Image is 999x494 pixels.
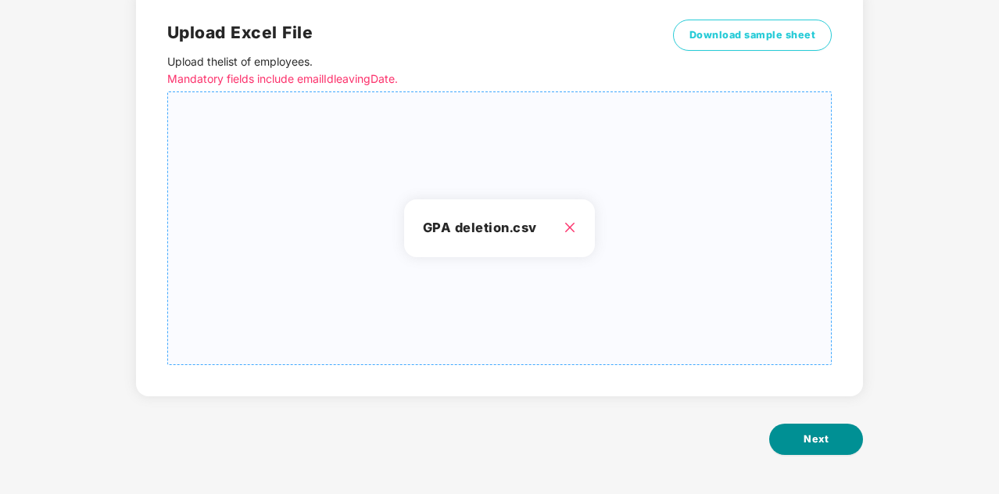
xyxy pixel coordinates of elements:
[769,424,863,455] button: Next
[167,20,666,45] h2: Upload Excel File
[689,27,816,43] span: Download sample sheet
[168,92,831,364] span: GPA deletion.csv close
[423,218,577,238] h3: GPA deletion.csv
[167,70,666,88] p: Mandatory fields include emailId leavingDate.
[564,221,576,234] span: close
[673,20,832,51] button: Download sample sheet
[804,431,829,447] span: Next
[167,53,666,88] p: Upload the list of employees .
